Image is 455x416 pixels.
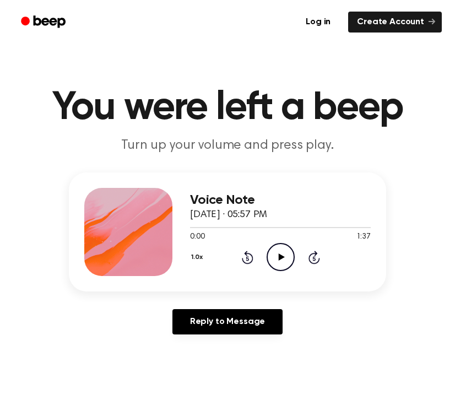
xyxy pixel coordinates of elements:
a: Create Account [348,12,442,33]
p: Turn up your volume and press play. [16,137,439,155]
button: 1.0x [190,248,207,267]
span: 0:00 [190,231,204,243]
span: 1:37 [356,231,371,243]
span: [DATE] · 05:57 PM [190,210,267,220]
a: Log in [295,9,342,35]
h3: Voice Note [190,193,371,208]
h1: You were left a beep [13,88,442,128]
a: Beep [13,12,75,33]
a: Reply to Message [172,309,283,334]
